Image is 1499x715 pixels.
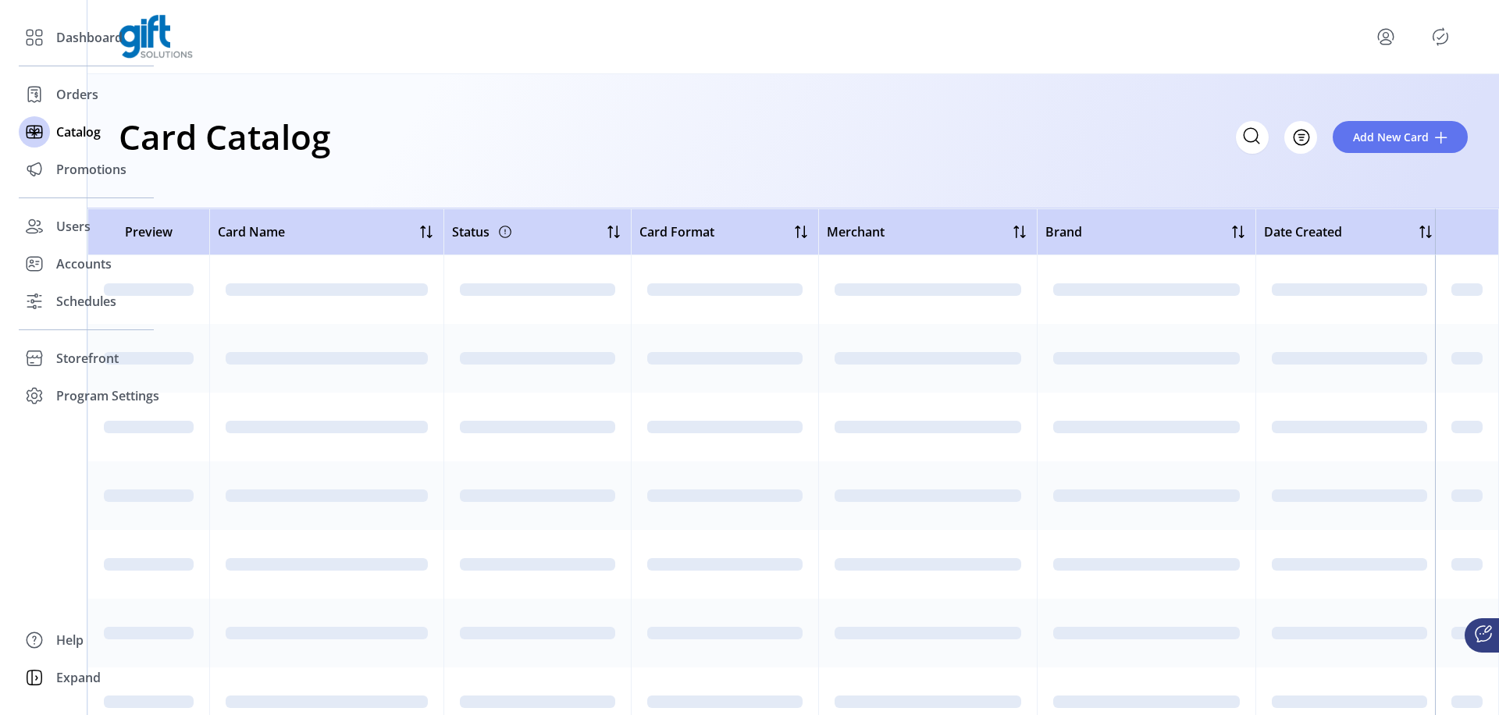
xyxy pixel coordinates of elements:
button: Add New Card [1333,121,1468,153]
span: Card Name [218,222,285,241]
span: Merchant [827,222,885,241]
button: menu [1373,24,1398,49]
h1: Card Catalog [119,109,330,164]
span: Date Created [1264,222,1342,241]
button: Publisher Panel [1428,24,1453,49]
span: Card Format [639,222,714,241]
span: Expand [56,668,101,687]
span: Accounts [56,254,112,273]
span: Users [56,217,91,236]
span: Orders [56,85,98,104]
span: Brand [1045,222,1082,241]
button: Filter Button [1284,121,1317,154]
input: Search [1236,121,1269,154]
img: logo [119,15,193,59]
div: Status [452,219,515,244]
span: Promotions [56,160,126,179]
span: Catalog [56,123,101,141]
span: Program Settings [56,386,159,405]
span: Schedules [56,292,116,311]
span: Storefront [56,349,119,368]
span: Dashboard [56,28,123,47]
span: Add New Card [1353,129,1429,145]
span: Help [56,631,84,649]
